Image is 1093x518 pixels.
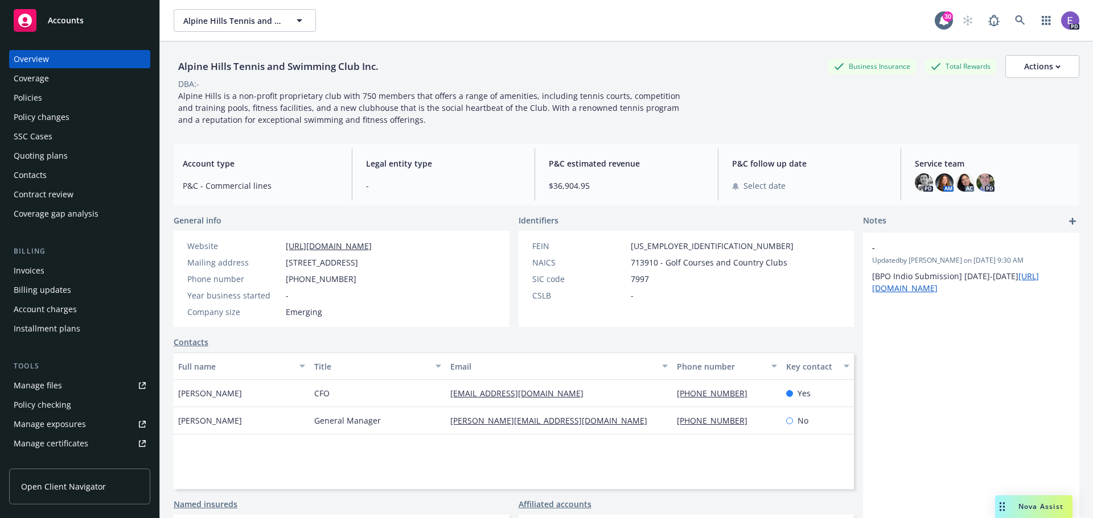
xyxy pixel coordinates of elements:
[9,434,150,453] a: Manage certificates
[9,185,150,204] a: Contract review
[366,180,521,192] span: -
[174,498,237,510] a: Named insureds
[178,415,242,426] span: [PERSON_NAME]
[935,173,954,192] img: photo
[178,387,242,399] span: [PERSON_NAME]
[9,454,150,472] a: Manage BORs
[14,396,71,414] div: Policy checking
[183,158,338,169] span: Account type
[872,270,1070,294] p: [BPO Indio Submission] [DATE]-[DATE]
[174,336,208,348] a: Contacts
[532,256,626,268] div: NAICS
[863,233,1079,303] div: -Updatedby [PERSON_NAME] on [DATE] 9:30 AM[BPO Indio Submission] [DATE]-[DATE][URL][DOMAIN_NAME]
[366,158,521,169] span: Legal entity type
[1024,56,1061,77] div: Actions
[9,376,150,395] a: Manage files
[519,498,591,510] a: Affiliated accounts
[14,166,47,184] div: Contacts
[677,415,757,426] a: [PHONE_NUMBER]
[286,241,372,251] a: [URL][DOMAIN_NAME]
[174,214,221,226] span: General info
[631,273,649,285] span: 7997
[1005,55,1079,78] button: Actions
[178,78,199,90] div: DBA: -
[450,415,656,426] a: [PERSON_NAME][EMAIL_ADDRESS][DOMAIN_NAME]
[14,147,68,165] div: Quoting plans
[314,360,429,372] div: Title
[1018,502,1063,511] span: Nova Assist
[178,90,683,125] span: Alpine Hills is a non-profit proprietary club with 750 members that offers a range of amenities, ...
[1009,9,1032,32] a: Search
[798,415,808,426] span: No
[187,240,281,252] div: Website
[9,281,150,299] a: Billing updates
[872,242,1041,254] span: -
[9,320,150,338] a: Installment plans
[631,240,794,252] span: [US_EMPLOYER_IDENTIFICATION_NUMBER]
[446,353,672,380] button: Email
[631,289,634,301] span: -
[187,306,281,318] div: Company size
[549,180,704,192] span: $36,904.95
[14,108,69,126] div: Policy changes
[9,262,150,280] a: Invoices
[14,127,52,146] div: SSC Cases
[14,185,73,204] div: Contract review
[14,300,77,318] div: Account charges
[9,69,150,88] a: Coverage
[956,173,974,192] img: photo
[21,480,106,492] span: Open Client Navigator
[9,166,150,184] a: Contacts
[187,273,281,285] div: Phone number
[14,376,62,395] div: Manage files
[310,353,446,380] button: Title
[983,9,1005,32] a: Report a Bug
[532,240,626,252] div: FEIN
[48,16,84,25] span: Accounts
[9,127,150,146] a: SSC Cases
[9,415,150,433] span: Manage exposures
[9,246,150,257] div: Billing
[1066,214,1079,228] a: add
[976,173,995,192] img: photo
[174,353,310,380] button: Full name
[9,5,150,36] a: Accounts
[314,415,381,426] span: General Manager
[14,205,98,223] div: Coverage gap analysis
[677,360,764,372] div: Phone number
[925,59,996,73] div: Total Rewards
[631,256,787,268] span: 713910 - Golf Courses and Country Clubs
[178,360,293,372] div: Full name
[1035,9,1058,32] a: Switch app
[677,388,757,399] a: [PHONE_NUMBER]
[786,360,837,372] div: Key contact
[187,256,281,268] div: Mailing address
[995,495,1073,518] button: Nova Assist
[286,289,289,301] span: -
[14,454,67,472] div: Manage BORs
[286,273,356,285] span: [PHONE_NUMBER]
[9,300,150,318] a: Account charges
[286,306,322,318] span: Emerging
[314,387,330,399] span: CFO
[9,360,150,372] div: Tools
[183,15,282,27] span: Alpine Hills Tennis and Swimming Club Inc.
[183,180,338,192] span: P&C - Commercial lines
[549,158,704,169] span: P&C estimated revenue
[956,9,979,32] a: Start snowing
[863,214,886,228] span: Notes
[450,360,655,372] div: Email
[286,256,358,268] span: [STREET_ADDRESS]
[532,289,626,301] div: CSLB
[9,50,150,68] a: Overview
[174,59,383,74] div: Alpine Hills Tennis and Swimming Club Inc.
[798,387,811,399] span: Yes
[450,388,593,399] a: [EMAIL_ADDRESS][DOMAIN_NAME]
[519,214,558,226] span: Identifiers
[14,434,88,453] div: Manage certificates
[14,320,80,338] div: Installment plans
[915,173,933,192] img: photo
[9,108,150,126] a: Policy changes
[9,89,150,107] a: Policies
[14,281,71,299] div: Billing updates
